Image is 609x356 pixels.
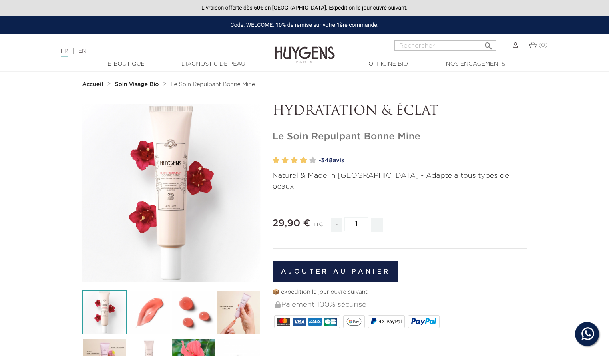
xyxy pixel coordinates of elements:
label: 2 [281,155,289,166]
a: Accueil [82,81,105,88]
a: Le Soin Repulpant Bonne Mine [171,81,255,88]
span: - [331,218,342,232]
h1: Le Soin Repulpant Bonne Mine [273,131,527,143]
i:  [484,39,493,48]
div: | [57,46,248,56]
p: 📦 expédition le jour ouvré suivant [273,288,527,296]
span: 4X PayPal [378,319,402,324]
a: EN [78,48,86,54]
p: HYDRATATION & ÉCLAT [273,104,527,119]
strong: Soin Visage Bio [115,82,159,87]
span: + [371,218,384,232]
input: Quantité [344,217,368,231]
img: google_pay [346,318,362,326]
img: MASTERCARD [277,318,290,326]
label: 3 [291,155,298,166]
img: Huygens [275,34,335,64]
p: Naturel & Made in [GEOGRAPHIC_DATA] - Adapté à tous types de peaux [273,171,527,192]
span: 348 [321,157,332,163]
img: Paiement 100% sécurisé [275,301,281,308]
div: TTC [312,216,323,238]
label: 5 [309,155,316,166]
input: Rechercher [394,40,496,51]
button: Ajouter au panier [273,261,399,282]
span: Le Soin Repulpant Bonne Mine [171,82,255,87]
img: CB_NATIONALE [324,318,337,326]
a: Diagnostic de peau [173,60,253,68]
a: Officine Bio [348,60,428,68]
a: Nos engagements [436,60,516,68]
a: Soin Visage Bio [115,81,161,88]
div: Paiement 100% sécurisé [274,296,527,314]
span: (0) [539,42,547,48]
a: E-Boutique [86,60,166,68]
img: VISA [293,318,306,326]
label: 1 [273,155,280,166]
label: 4 [300,155,307,166]
span: 29,90 € [273,219,310,228]
img: AMEX [308,318,322,326]
strong: Accueil [82,82,103,87]
a: FR [61,48,68,57]
a: -348avis [319,155,527,167]
button:  [481,38,496,49]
